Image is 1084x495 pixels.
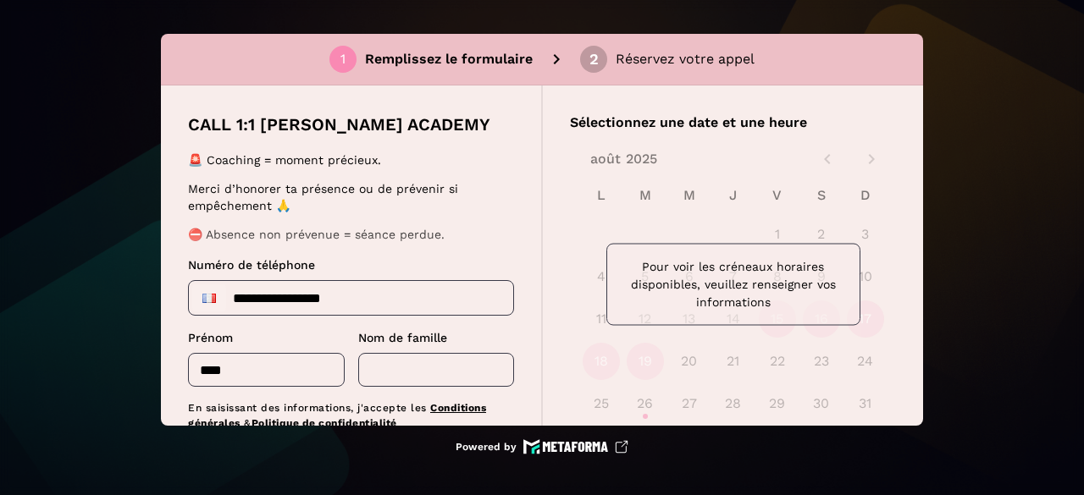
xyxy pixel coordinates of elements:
[188,180,509,214] p: Merci d’honorer ta présence ou de prévenir si empêchement 🙏
[188,258,315,272] span: Numéro de téléphone
[616,49,755,69] p: Réservez votre appel
[252,417,397,429] a: Politique de confidentialité
[589,52,599,67] div: 2
[358,331,447,344] span: Nom de famille
[570,113,896,133] p: Sélectionnez une date et une heure
[188,400,514,431] p: En saisissant des informations, j'accepte les
[340,52,346,67] div: 1
[188,331,233,344] span: Prénom
[621,258,846,311] p: Pour voir les créneaux horaires disponibles, veuillez renseigner vos informations
[456,440,517,454] p: Powered by
[192,284,226,311] div: France: + 33
[456,439,628,454] a: Powered by
[188,113,490,136] p: CALL 1:1 [PERSON_NAME] ACADEMY
[188,226,509,243] p: ⛔ Absence non prévenue = séance perdue.
[188,151,509,168] p: 🚨 Coaching = moment précieux.
[365,49,533,69] p: Remplissez le formulaire
[244,417,252,429] span: &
